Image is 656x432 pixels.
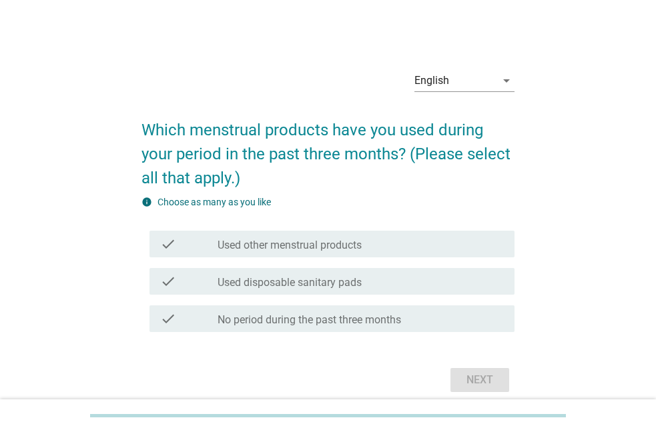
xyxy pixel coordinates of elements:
i: check [160,273,176,289]
label: Used disposable sanitary pads [218,276,362,289]
i: check [160,236,176,252]
i: check [160,311,176,327]
label: Choose as many as you like [157,197,271,207]
i: arrow_drop_down [499,73,515,89]
i: info [141,197,152,207]
div: English [414,75,449,87]
h2: Which menstrual products have you used during your period in the past three months? (Please selec... [141,105,515,190]
label: Used other menstrual products [218,239,362,252]
label: No period during the past three months [218,313,401,327]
